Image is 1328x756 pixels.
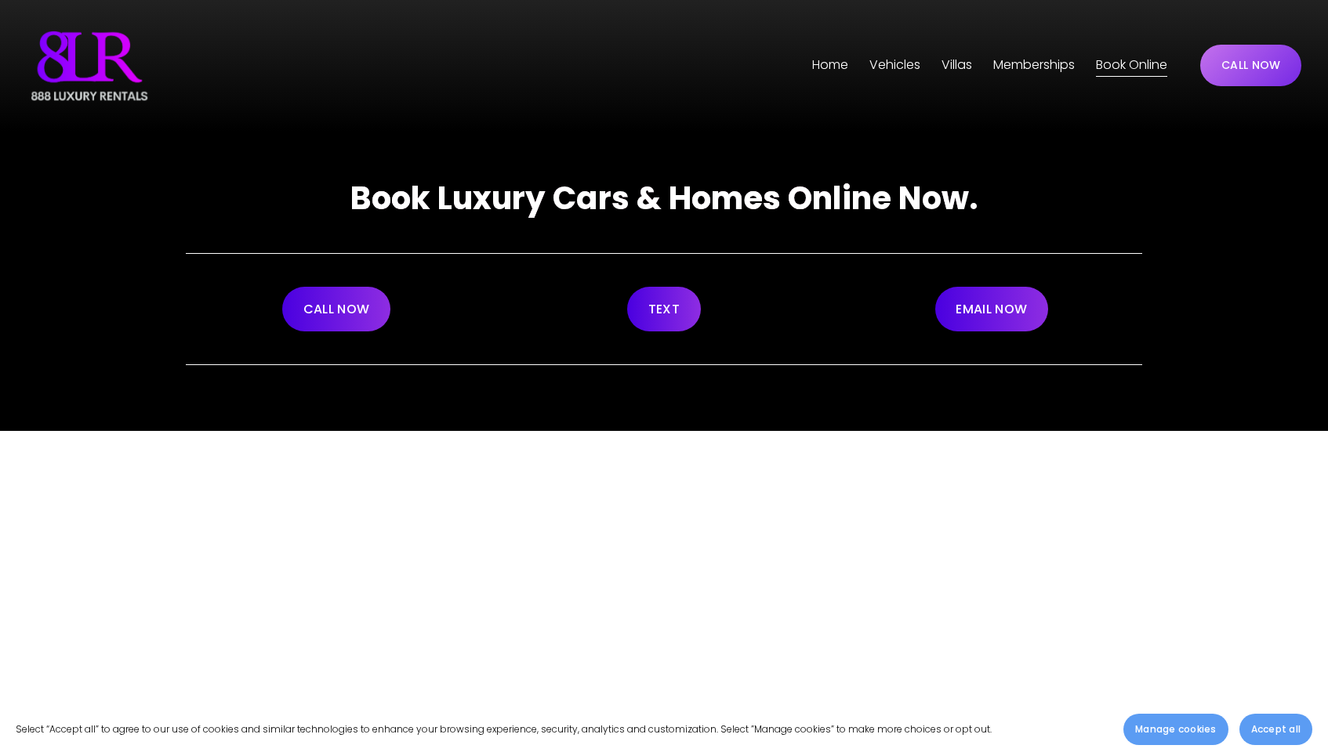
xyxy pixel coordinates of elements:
[16,721,992,737] p: Select “Accept all” to agree to our use of cookies and similar technologies to enhance your brows...
[869,54,920,77] span: Vehicles
[812,53,848,78] a: Home
[1123,714,1228,745] button: Manage cookies
[1200,45,1301,86] a: CALL NOW
[350,176,978,220] strong: Book Luxury Cars & Homes Online Now.
[282,287,390,331] a: CALL NOW
[942,53,972,78] a: folder dropdown
[1135,722,1216,736] span: Manage cookies
[993,53,1075,78] a: Memberships
[27,27,152,105] img: Luxury Car &amp; Home Rentals For Every Occasion
[627,287,701,331] a: TEXT
[869,53,920,78] a: folder dropdown
[1096,53,1167,78] a: Book Online
[1251,722,1301,736] span: Accept all
[1239,714,1312,745] button: Accept all
[942,54,972,77] span: Villas
[935,287,1048,331] a: EMAIL NOW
